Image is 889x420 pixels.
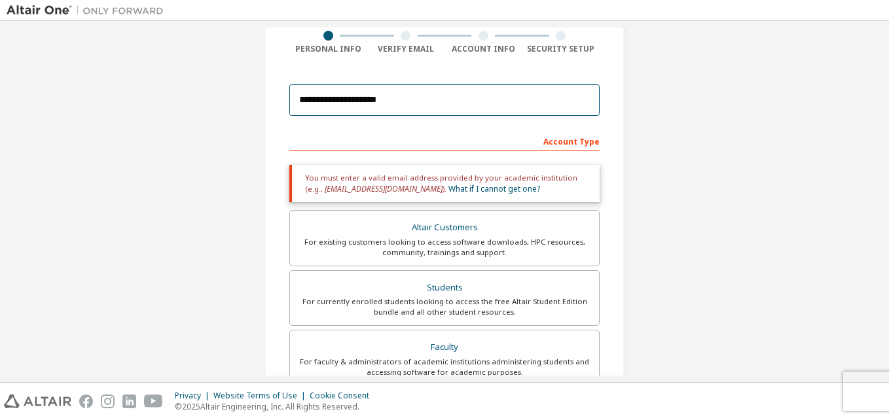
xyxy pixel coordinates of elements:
div: You must enter a valid email address provided by your academic institution (e.g., ). [289,165,600,202]
div: Account Info [444,44,522,54]
div: Altair Customers [298,219,591,237]
div: Cookie Consent [310,391,377,401]
div: Faculty [298,338,591,357]
img: facebook.svg [79,394,93,408]
span: [EMAIL_ADDRESS][DOMAIN_NAME] [325,183,443,194]
img: youtube.svg [144,394,163,408]
div: Privacy [175,391,213,401]
p: © 2025 Altair Engineering, Inc. All Rights Reserved. [175,401,377,412]
div: Verify Email [367,44,445,54]
img: linkedin.svg [122,394,136,408]
div: For existing customers looking to access software downloads, HPC resources, community, trainings ... [298,237,591,258]
div: Students [298,279,591,297]
img: instagram.svg [101,394,115,408]
div: Website Terms of Use [213,391,310,401]
div: Account Type [289,130,600,151]
a: What if I cannot get one? [448,183,540,194]
img: Altair One [7,4,170,17]
div: For faculty & administrators of academic institutions administering students and accessing softwa... [298,357,591,377]
div: Security Setup [522,44,600,54]
div: For currently enrolled students looking to access the free Altair Student Edition bundle and all ... [298,296,591,317]
img: altair_logo.svg [4,394,71,408]
div: Personal Info [289,44,367,54]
